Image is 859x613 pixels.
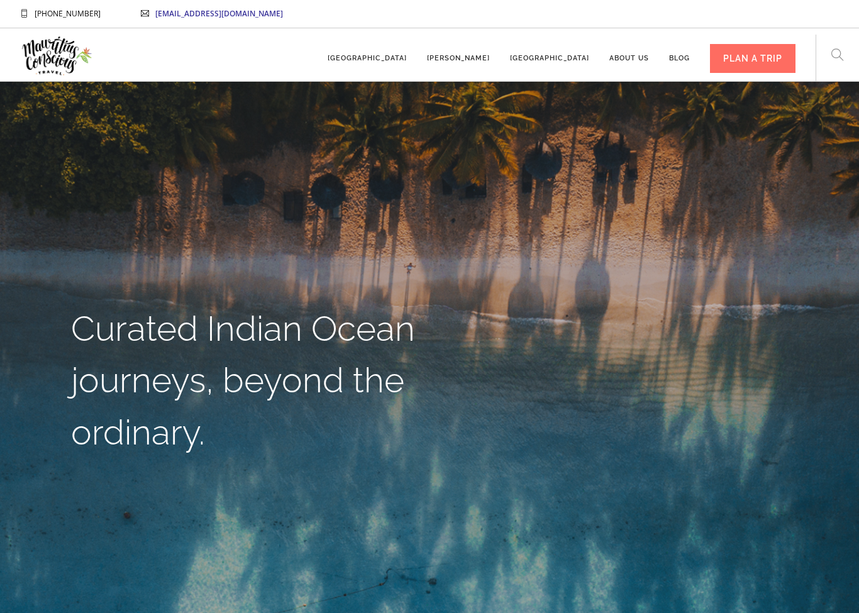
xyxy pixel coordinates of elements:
[427,35,490,70] a: [PERSON_NAME]
[328,35,407,70] a: [GEOGRAPHIC_DATA]
[669,35,690,70] a: Blog
[609,35,649,70] a: About us
[710,44,795,73] div: PLAN A TRIP
[155,8,283,19] a: [EMAIL_ADDRESS][DOMAIN_NAME]
[510,35,589,70] a: [GEOGRAPHIC_DATA]
[20,32,94,79] img: Mauritius Conscious Travel
[71,303,420,459] h1: Curated Indian Ocean journeys, beyond the ordinary.
[35,8,101,19] span: [PHONE_NUMBER]
[710,35,795,70] a: PLAN A TRIP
